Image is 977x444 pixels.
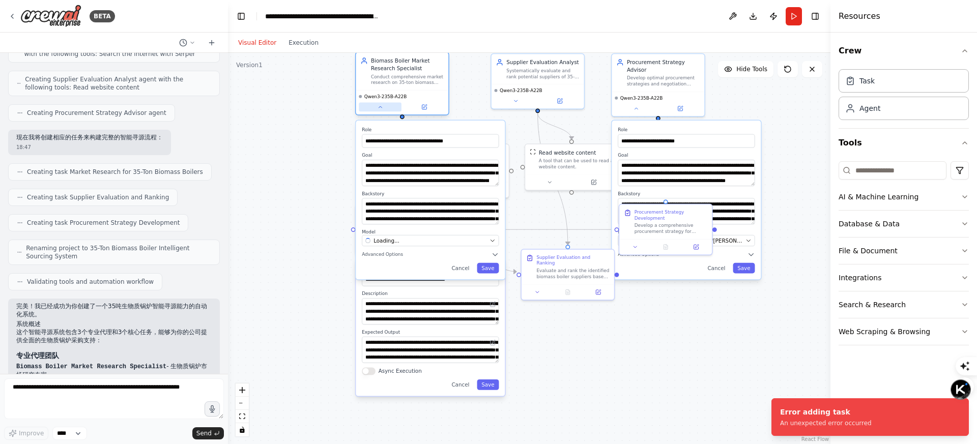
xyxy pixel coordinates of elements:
[627,58,700,74] div: Procurement Strategy Advisor
[839,264,969,291] button: Integrations
[506,68,580,80] div: Systematically evaluate and rank potential suppliers of 35-ton biomass boilers for {company_name}...
[16,303,212,318] p: 完美！我已经成功为你创建了一个35吨生物质锅炉智能寻源能力的自动化系统。
[16,363,212,379] p: - 生物质锅炉市场研究专家
[236,61,263,69] div: Version 1
[627,75,700,87] div: Develop optimal procurement strategies and negotiation recommendations for {company_name}'s 35-to...
[718,61,773,77] button: Hide Tools
[500,87,542,94] span: Qwen3-235B-A22B
[204,37,220,49] button: Start a new chat
[362,290,499,297] label: Description
[236,423,249,436] button: toggle interactivity
[839,184,969,210] button: AI & Machine Learning
[27,193,169,201] span: Creating task Supplier Evaluation and Ranking
[364,94,407,100] span: Qwen3-235B-A22B
[611,53,705,117] div: Procurement Strategy AdvisorDevelop optimal procurement strategies and negotiation recommendation...
[27,168,203,176] span: Creating task Market Research for 35-Ton Biomass Boilers
[19,429,44,437] span: Improve
[403,103,446,112] button: Open in side panel
[572,178,615,187] button: Open in side panel
[371,74,444,86] div: Conduct comprehensive market research on 35-ton biomass boilers, analyzing technical specificatio...
[621,237,742,245] span: custom-openai-compatible/openai/Qwen/Qwen3-235B-A22B
[539,158,613,170] div: A tool that can be used to read a website content.
[839,291,969,318] button: Search & Research
[27,219,180,227] span: Creating task Procurement Strategy Development
[618,127,755,133] label: Role
[618,191,755,197] label: Backstory
[192,427,224,439] button: Send
[489,300,498,309] button: Open in editor
[236,383,249,436] div: React Flow controls
[234,9,248,23] button: Hide left sidebar
[780,419,872,427] div: An unexpected error occurred
[362,152,499,158] label: Goal
[27,278,154,286] span: Validating tools and automation workflow
[16,134,163,142] p: 现在我将创建相应的任务来构建完整的智能寻源流程：
[808,9,822,23] button: Hide right sidebar
[839,129,969,157] button: Tools
[536,268,610,280] div: Evaluate and rank the identified biomass boiler suppliers based on: manufacturing capabilities, q...
[362,251,499,258] button: Advanced Options
[4,427,48,440] button: Improve
[373,237,399,245] span: custom-openai-compatible/openai/Qwen/Qwen3-235B-A22B
[371,57,444,72] div: Biomass Boiler Market Research Specialist
[362,235,499,246] button: Loading...
[703,263,730,274] button: Cancel
[491,53,585,109] div: Supplier Evaluation AnalystSystematically evaluate and rank potential suppliers of 35-ton biomass...
[27,109,166,117] span: Creating Procurement Strategy Advisor agent
[16,363,166,370] code: Biomass Boiler Market Research Specialist
[355,53,449,117] div: Biomass Boiler Market Research SpecialistConduct comprehensive market research on 35-ton biomass ...
[635,223,708,235] div: Develop a comprehensive procurement strategy for {company_name}'s 35-ton biomass boiler acquisiti...
[362,252,403,258] span: Advanced Options
[839,211,969,237] button: Database & Data
[650,243,682,252] button: No output available
[635,209,708,221] div: Procurement Strategy Development
[618,229,755,235] label: Model
[16,350,212,361] h3: 专业代理团队
[236,410,249,423] button: fit view
[362,127,499,133] label: Role
[859,103,880,113] div: Agent
[175,37,199,49] button: Switch to previous chat
[196,429,212,437] span: Send
[525,143,619,190] div: ScrapeWebsiteToolRead website contentA tool that can be used to read a website content.
[618,251,755,258] button: Advanced Options
[839,318,969,345] button: Web Scraping & Browsing
[619,204,713,255] div: Procurement Strategy DevelopmentDevelop a comprehensive procurement strategy for {company_name}'s...
[362,329,499,335] label: Expected Output
[534,113,575,139] g: Edge from bac45896-2ed9-4845-870f-9b3c3105864b to 4cf16f35-6187-4958-a113-27a69556258f
[780,407,872,417] div: Error adding task
[659,104,702,113] button: Open in side panel
[538,97,581,106] button: Open in side panel
[236,383,249,397] button: zoom in
[839,157,969,353] div: Tools
[506,58,580,66] div: Supplier Evaluation Analyst
[839,238,969,264] button: File & Document
[618,152,755,158] label: Goal
[477,379,499,390] button: Save
[26,244,211,260] span: Renaming project to 35-Ton Biomass Boiler Intelligent Sourcing System
[539,149,596,157] div: Read website content
[521,249,615,300] div: Supplier Evaluation and RankingEvaluate and rank the identified biomass boiler suppliers based on...
[552,288,584,297] button: No output available
[236,397,249,410] button: zoom out
[265,11,380,21] nav: breadcrumb
[16,320,212,329] h2: 系统概述
[839,10,880,22] h4: Resources
[530,149,536,155] img: ScrapeWebsiteTool
[16,143,163,151] div: 18:47
[16,329,212,344] p: 这个智能寻源系统包含3个专业代理和3个核心任务，能够为你的公司提供全面的生物质锅炉采购支持：
[232,37,282,49] button: Visual Editor
[453,226,615,233] g: Edge from b8fd5a3c-4543-4f65-a009-71c2d00f54db to 71da3804-dd05-4afb-8f58-57992783503e
[683,243,709,252] button: Open in side panel
[205,401,220,417] button: Click to speak your automation idea
[447,379,474,390] button: Cancel
[736,65,767,73] span: Hide Tools
[534,113,571,245] g: Edge from bac45896-2ed9-4845-870f-9b3c3105864b to ba205720-5d96-4bef-84dd-50f17f38c67f
[477,263,499,274] button: Save
[20,5,81,27] img: Logo
[489,338,498,347] button: Open in editor
[585,288,611,297] button: Open in side panel
[379,367,422,375] label: Async Execution
[362,191,499,197] label: Backstory
[618,235,755,246] button: custom-openai-compatible/openai/[PERSON_NAME]/Qwen3-235B-A22B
